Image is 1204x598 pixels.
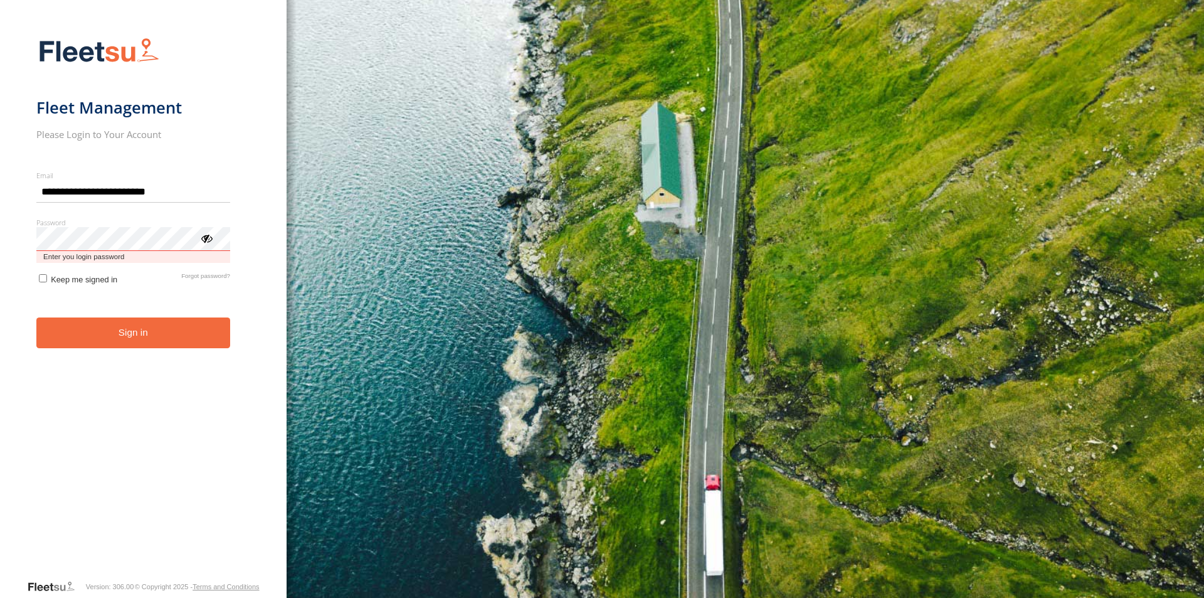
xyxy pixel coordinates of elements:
[51,275,117,284] span: Keep me signed in
[181,272,230,284] a: Forgot password?
[36,318,230,348] button: Sign in
[193,583,259,590] a: Terms and Conditions
[36,218,230,227] label: Password
[36,171,230,180] label: Email
[27,580,85,593] a: Visit our Website
[135,583,260,590] div: © Copyright 2025 -
[36,30,250,579] form: main
[39,274,47,282] input: Keep me signed in
[36,35,162,67] img: Fleetsu
[36,128,230,141] h2: Please Login to Your Account
[200,232,213,244] div: ViewPassword
[86,583,134,590] div: Version: 306.00
[36,251,230,263] span: Enter you login password
[36,97,230,118] h1: Fleet Management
